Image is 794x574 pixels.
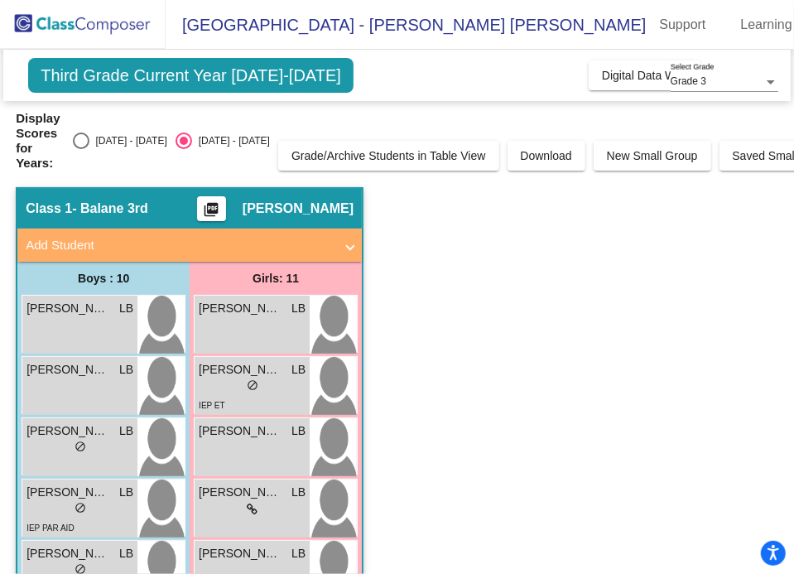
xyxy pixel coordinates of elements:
[17,262,190,295] div: Boys : 10
[192,133,270,148] div: [DATE] - [DATE]
[26,236,334,255] mat-panel-title: Add Student
[26,422,109,440] span: [PERSON_NAME]
[291,300,306,317] span: LB
[199,484,282,501] span: [PERSON_NAME]
[17,229,362,262] mat-expansion-panel-header: Add Student
[26,200,72,217] span: Class 1
[75,502,86,514] span: do_not_disturb_alt
[73,133,270,149] mat-radio-group: Select an option
[119,361,133,379] span: LB
[119,545,133,562] span: LB
[201,201,221,224] mat-icon: picture_as_pdf
[190,262,362,295] div: Girls: 11
[166,12,646,38] span: [GEOGRAPHIC_DATA] - [PERSON_NAME] [PERSON_NAME]
[199,361,282,379] span: [PERSON_NAME]
[26,484,109,501] span: [PERSON_NAME]
[589,60,700,90] button: Digital Data Wall
[16,111,60,171] span: Display Scores for Years:
[607,149,698,162] span: New Small Group
[247,379,258,391] span: do_not_disturb_alt
[602,69,687,82] span: Digital Data Wall
[26,300,109,317] span: [PERSON_NAME]
[508,141,585,171] button: Download
[291,149,486,162] span: Grade/Archive Students in Table View
[243,200,354,217] span: [PERSON_NAME]
[521,149,572,162] span: Download
[199,300,282,317] span: [PERSON_NAME]
[278,141,499,171] button: Grade/Archive Students in Table View
[75,441,86,452] span: do_not_disturb_alt
[72,200,148,217] span: - Balane 3rd
[646,12,719,38] a: Support
[28,58,354,93] span: Third Grade Current Year [DATE]-[DATE]
[199,545,282,562] span: [PERSON_NAME]
[291,484,306,501] span: LB
[89,133,167,148] div: [DATE] - [DATE]
[199,422,282,440] span: [PERSON_NAME]
[119,300,133,317] span: LB
[291,422,306,440] span: LB
[26,545,109,562] span: [PERSON_NAME]
[119,422,133,440] span: LB
[26,523,74,533] span: IEP PAR AID
[26,361,109,379] span: [PERSON_NAME]
[199,401,225,410] span: IEP ET
[671,75,706,87] span: Grade 3
[119,484,133,501] span: LB
[291,545,306,562] span: LB
[594,141,711,171] button: New Small Group
[291,361,306,379] span: LB
[197,196,226,221] button: Print Students Details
